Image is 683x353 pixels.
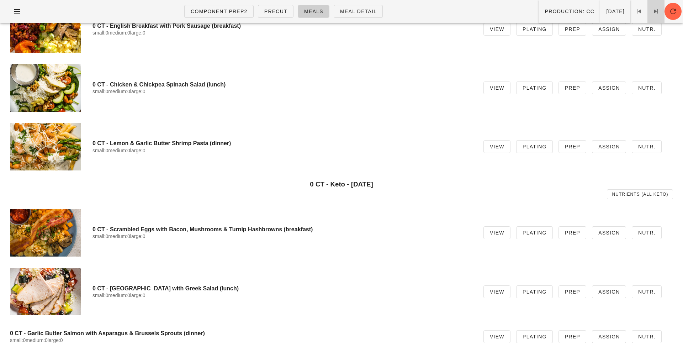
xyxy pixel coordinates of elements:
a: View [483,140,510,153]
span: Assign [598,144,620,149]
span: Prep [565,26,580,32]
a: Prep [558,81,586,94]
span: Nutr. [638,85,656,91]
a: Meals [298,5,329,18]
span: Meal Detail [340,9,377,14]
span: Plating [522,230,547,236]
a: Nutr. [632,285,662,298]
span: Assign [598,85,620,91]
span: Production: CC [544,9,594,14]
span: View [489,230,504,236]
h4: 0 CT - Garlic Butter Salmon with Asparagus & Brussels Sprouts (dinner) [10,330,472,337]
span: medium:0 [108,233,130,239]
a: Prep [558,330,586,343]
a: View [483,81,510,94]
span: Plating [522,85,547,91]
span: Precut [264,9,287,14]
span: medium:0 [108,30,130,36]
span: Prep [565,230,580,236]
span: large:0 [130,148,145,153]
span: small:0 [10,337,26,343]
a: Assign [592,140,626,153]
span: Nutr. [638,334,656,339]
a: Assign [592,285,626,298]
a: Nutrients (all Keto) [607,189,673,199]
a: Prep [558,285,586,298]
a: Component Prep2 [184,5,254,18]
span: large:0 [130,30,145,36]
a: Plating [516,330,553,343]
span: Assign [598,334,620,339]
a: View [483,330,510,343]
span: Plating [522,289,547,295]
span: Plating [522,144,547,149]
a: Prep [558,140,586,153]
span: small:0 [92,293,108,298]
span: Nutr. [638,289,656,295]
a: View [483,285,510,298]
span: small:0 [92,30,108,36]
a: Plating [516,226,553,239]
a: Assign [592,81,626,94]
span: View [489,289,504,295]
a: Assign [592,23,626,36]
span: medium:0 [108,148,130,153]
span: Prep [565,144,580,149]
a: Nutr. [632,330,662,343]
span: Plating [522,334,547,339]
span: Assign [598,26,620,32]
a: Meal Detail [334,5,383,18]
span: large:0 [130,89,145,94]
h4: 0 CT - Chicken & Chickpea Spinach Salad (lunch) [92,81,472,88]
span: Nutr. [638,26,656,32]
a: Prep [558,23,586,36]
a: Nutr. [632,226,662,239]
span: Prep [565,334,580,339]
a: Nutr. [632,81,662,94]
h4: 0 CT - English Breakfast with Pork Sausage (breakfast) [92,22,472,29]
span: large:0 [130,233,145,239]
h3: 0 CT - Keto - [DATE] [10,180,673,188]
span: Prep [565,85,580,91]
span: Assign [598,230,620,236]
span: Nutr. [638,144,656,149]
span: Prep [565,289,580,295]
span: Meals [304,9,323,14]
span: small:0 [92,148,108,153]
span: small:0 [92,89,108,94]
a: Plating [516,140,553,153]
a: Assign [592,330,626,343]
span: small:0 [92,233,108,239]
h4: 0 CT - Lemon & Garlic Butter Shrimp Pasta (dinner) [92,140,472,147]
span: View [489,26,504,32]
span: [DATE] [606,9,625,14]
span: View [489,85,504,91]
a: Precut [258,5,293,18]
span: medium:0 [108,89,130,94]
h4: 0 CT - [GEOGRAPHIC_DATA] with Greek Salad (lunch) [92,285,472,292]
span: Assign [598,289,620,295]
a: Assign [592,226,626,239]
a: Prep [558,226,586,239]
span: large:0 [48,337,63,343]
span: medium:0 [108,293,130,298]
a: View [483,23,510,36]
span: medium:0 [26,337,47,343]
span: Component Prep2 [190,9,248,14]
h4: 0 CT - Scrambled Eggs with Bacon, Mushrooms & Turnip Hashbrowns (breakfast) [92,226,472,233]
a: Plating [516,81,553,94]
span: large:0 [130,293,145,298]
a: Nutr. [632,23,662,36]
span: Nutrients (all Keto) [611,192,668,197]
span: View [489,144,504,149]
a: Plating [516,285,553,298]
a: Plating [516,23,553,36]
a: Nutr. [632,140,662,153]
span: View [489,334,504,339]
span: Nutr. [638,230,656,236]
span: Plating [522,26,547,32]
a: View [483,226,510,239]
